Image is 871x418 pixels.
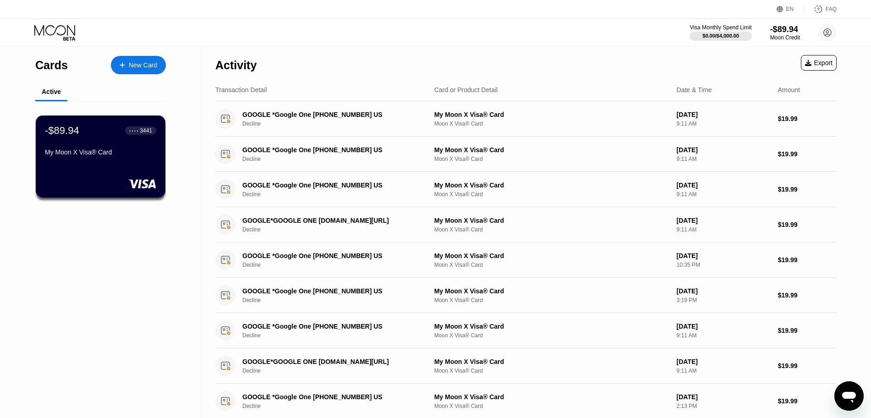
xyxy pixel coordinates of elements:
[434,368,669,374] div: Moon X Visa® Card
[434,262,669,268] div: Moon X Visa® Card
[242,368,433,374] div: Decline
[677,262,771,268] div: 10:35 PM
[242,191,433,198] div: Decline
[778,327,837,334] div: $19.99
[242,297,433,303] div: Decline
[434,217,669,224] div: My Moon X Visa® Card
[677,86,712,93] div: Date & Time
[778,291,837,299] div: $19.99
[242,217,419,224] div: GOOGLE*GOOGLE ONE [DOMAIN_NAME][URL]
[434,252,669,259] div: My Moon X Visa® Card
[140,127,152,134] div: 3441
[45,125,79,137] div: -$89.94
[702,33,739,38] div: $0.00 / $4,000.00
[770,34,800,41] div: Moon Credit
[242,262,433,268] div: Decline
[242,403,433,409] div: Decline
[215,101,837,137] div: GOOGLE *Google One [PHONE_NUMBER] USDeclineMy Moon X Visa® CardMoon X Visa® Card[DATE]9:11 AM$19.99
[801,55,837,71] div: Export
[242,358,419,365] div: GOOGLE*GOOGLE ONE [DOMAIN_NAME][URL]
[677,111,771,118] div: [DATE]
[242,287,419,295] div: GOOGLE *Google One [PHONE_NUMBER] US
[215,348,837,384] div: GOOGLE*GOOGLE ONE [DOMAIN_NAME][URL]DeclineMy Moon X Visa® CardMoon X Visa® Card[DATE]9:11 AM$19.99
[215,137,837,172] div: GOOGLE *Google One [PHONE_NUMBER] USDeclineMy Moon X Visa® CardMoon X Visa® Card[DATE]9:11 AM$19.99
[242,156,433,162] div: Decline
[242,111,419,118] div: GOOGLE *Google One [PHONE_NUMBER] US
[45,148,156,156] div: My Moon X Visa® Card
[677,287,771,295] div: [DATE]
[677,146,771,154] div: [DATE]
[434,86,498,93] div: Card or Product Detail
[242,252,419,259] div: GOOGLE *Google One [PHONE_NUMBER] US
[215,86,267,93] div: Transaction Detail
[434,146,669,154] div: My Moon X Visa® Card
[777,5,805,14] div: EN
[677,252,771,259] div: [DATE]
[690,24,751,41] div: Visa Monthly Spend Limit$0.00/$4,000.00
[690,24,751,31] div: Visa Monthly Spend Limit
[434,403,669,409] div: Moon X Visa® Card
[677,368,771,374] div: 9:11 AM
[434,323,669,330] div: My Moon X Visa® Card
[434,111,669,118] div: My Moon X Visa® Card
[129,129,138,132] div: ● ● ● ●
[434,121,669,127] div: Moon X Visa® Card
[770,25,800,41] div: -$89.94Moon Credit
[42,88,61,95] div: Active
[805,59,833,66] div: Export
[778,256,837,264] div: $19.99
[805,5,837,14] div: FAQ
[242,121,433,127] div: Decline
[834,381,864,411] iframe: Button to launch messaging window
[778,186,837,193] div: $19.99
[770,25,800,34] div: -$89.94
[215,278,837,313] div: GOOGLE *Google One [PHONE_NUMBER] USDeclineMy Moon X Visa® CardMoon X Visa® Card[DATE]3:19 PM$19.99
[677,403,771,409] div: 2:13 PM
[778,150,837,158] div: $19.99
[677,121,771,127] div: 9:11 AM
[242,323,419,330] div: GOOGLE *Google One [PHONE_NUMBER] US
[677,323,771,330] div: [DATE]
[677,191,771,198] div: 9:11 AM
[215,172,837,207] div: GOOGLE *Google One [PHONE_NUMBER] USDeclineMy Moon X Visa® CardMoon X Visa® Card[DATE]9:11 AM$19.99
[826,6,837,12] div: FAQ
[677,332,771,339] div: 9:11 AM
[242,226,433,233] div: Decline
[677,156,771,162] div: 9:11 AM
[111,56,166,74] div: New Card
[786,6,794,12] div: EN
[434,191,669,198] div: Moon X Visa® Card
[677,226,771,233] div: 9:11 AM
[434,287,669,295] div: My Moon X Visa® Card
[677,393,771,401] div: [DATE]
[434,156,669,162] div: Moon X Visa® Card
[677,217,771,224] div: [DATE]
[215,207,837,242] div: GOOGLE*GOOGLE ONE [DOMAIN_NAME][URL]DeclineMy Moon X Visa® CardMoon X Visa® Card[DATE]9:11 AM$19.99
[215,59,257,72] div: Activity
[129,61,157,69] div: New Card
[778,397,837,405] div: $19.99
[215,242,837,278] div: GOOGLE *Google One [PHONE_NUMBER] USDeclineMy Moon X Visa® CardMoon X Visa® Card[DATE]10:35 PM$19.99
[242,146,419,154] div: GOOGLE *Google One [PHONE_NUMBER] US
[677,358,771,365] div: [DATE]
[778,86,800,93] div: Amount
[778,221,837,228] div: $19.99
[434,393,669,401] div: My Moon X Visa® Card
[242,181,419,189] div: GOOGLE *Google One [PHONE_NUMBER] US
[434,226,669,233] div: Moon X Visa® Card
[242,393,419,401] div: GOOGLE *Google One [PHONE_NUMBER] US
[434,332,669,339] div: Moon X Visa® Card
[36,115,165,198] div: -$89.94● ● ● ●3441My Moon X Visa® Card
[677,181,771,189] div: [DATE]
[35,59,68,72] div: Cards
[242,332,433,339] div: Decline
[215,313,837,348] div: GOOGLE *Google One [PHONE_NUMBER] USDeclineMy Moon X Visa® CardMoon X Visa® Card[DATE]9:11 AM$19.99
[434,297,669,303] div: Moon X Visa® Card
[778,362,837,369] div: $19.99
[434,358,669,365] div: My Moon X Visa® Card
[434,181,669,189] div: My Moon X Visa® Card
[778,115,837,122] div: $19.99
[677,297,771,303] div: 3:19 PM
